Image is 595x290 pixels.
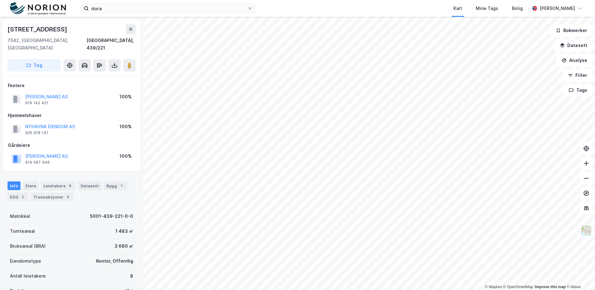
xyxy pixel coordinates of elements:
[90,213,133,220] div: 5001-439-221-0-0
[10,272,46,280] div: Antall leietakere
[535,285,566,289] a: Improve this map
[7,193,28,201] div: ESG
[118,183,124,189] div: 1
[10,257,41,265] div: Eiendomstype
[503,285,533,289] a: OpenStreetMap
[25,130,48,135] div: 926 918 141
[41,181,76,190] div: Leietakere
[115,227,133,235] div: 1 483 ㎡
[65,194,71,200] div: 5
[476,5,498,12] div: Mine Tags
[512,5,523,12] div: Bolig
[580,225,592,236] img: Z
[7,37,87,52] div: 7042, [GEOGRAPHIC_DATA], [GEOGRAPHIC_DATA]
[10,2,66,15] img: norion-logo.80e7a08dc31c2e691866.png
[87,37,136,52] div: [GEOGRAPHIC_DATA], 439/221
[7,24,68,34] div: [STREET_ADDRESS]
[564,260,595,290] div: Kontrollprogram for chat
[23,181,39,190] div: Eiere
[104,181,127,190] div: Bygg
[564,84,593,96] button: Tags
[563,69,593,82] button: Filter
[130,272,133,280] div: 8
[31,193,73,201] div: Transaksjoner
[8,82,135,89] div: Festere
[78,181,101,190] div: Datasett
[67,183,73,189] div: 8
[119,93,132,101] div: 100%
[485,285,502,289] a: Mapbox
[555,39,593,52] button: Datasett
[25,101,48,105] div: 919 142 421
[119,152,132,160] div: 100%
[10,242,46,250] div: Bruksareal (BRA)
[25,160,50,165] div: 919 587 946
[564,260,595,290] iframe: Chat Widget
[556,54,593,67] button: Analyse
[7,181,21,190] div: Info
[8,112,135,119] div: Hjemmelshaver
[10,213,30,220] div: Matrikkel
[115,242,133,250] div: 3 680 ㎡
[8,142,135,149] div: Gårdeiere
[550,24,593,37] button: Bokmerker
[10,227,35,235] div: Tomteareal
[453,5,462,12] div: Kart
[7,59,61,72] button: Tag
[89,4,247,13] input: Søk på adresse, matrikkel, gårdeiere, leietakere eller personer
[20,194,26,200] div: 2
[96,257,133,265] div: Kontor, Offentlig
[119,123,132,130] div: 100%
[540,5,575,12] div: [PERSON_NAME]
